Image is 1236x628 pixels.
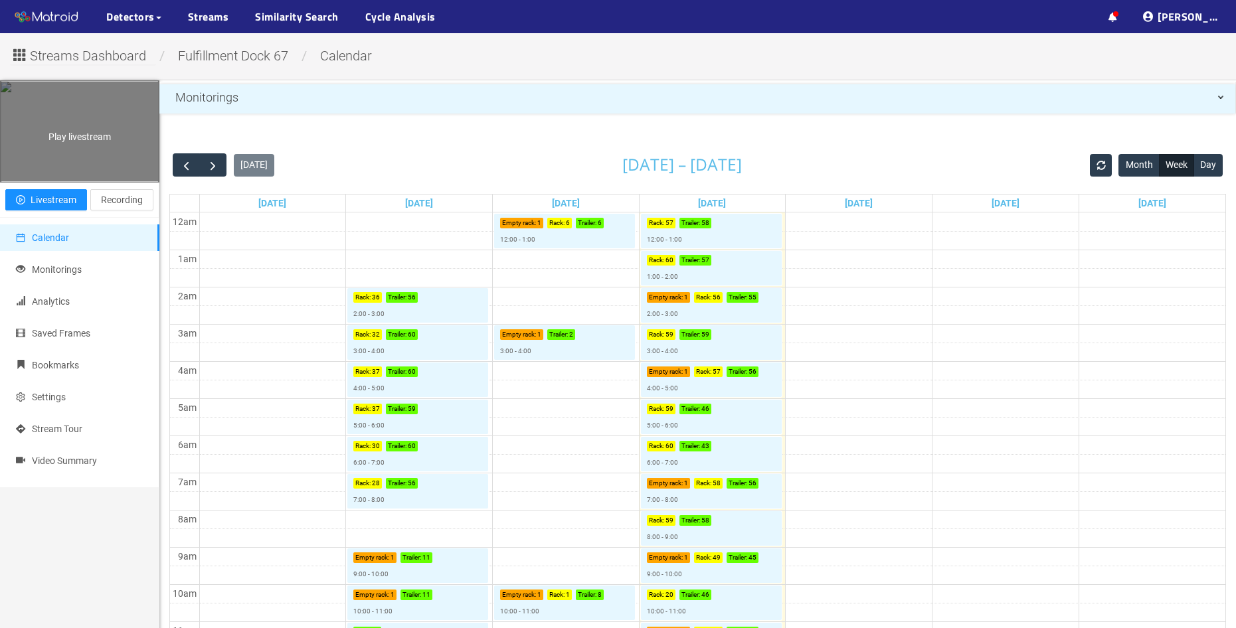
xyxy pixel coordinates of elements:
span: Calendar [32,232,69,243]
div: 1am [175,252,199,266]
p: 8:00 - 9:00 [647,532,678,542]
span: Recording [101,193,143,207]
p: 7:00 - 8:00 [353,495,385,505]
p: Trailer : [681,404,700,414]
p: 7:00 - 8:00 [647,495,678,505]
p: Empty rack : [355,589,389,600]
span: calendar [16,233,25,242]
p: 11 [422,589,430,600]
div: 4am [175,363,199,378]
p: Rack : [696,292,711,303]
p: 60 [408,366,416,377]
p: Empty rack : [649,292,683,303]
p: 58 [701,515,709,526]
p: 6:00 - 7:00 [647,457,678,468]
span: Detectors [106,9,155,25]
p: 6:00 - 7:00 [353,457,385,468]
p: Rack : [355,478,371,489]
p: 1 [391,552,395,563]
p: 1 [537,329,541,340]
p: 11 [422,552,430,563]
p: Rack : [649,404,664,414]
span: Play livestream [48,131,111,142]
div: 6am [175,437,199,452]
button: Next Week [199,153,226,177]
p: 6 [598,218,602,228]
div: 7am [175,475,199,489]
p: Empty rack : [649,552,683,563]
a: Go to October 8, 2025 [695,195,729,212]
p: 37 [372,366,380,377]
p: Rack : [696,366,711,377]
a: Go to October 6, 2025 [402,195,436,212]
div: 9am [175,549,199,564]
p: Trailer : [681,218,700,228]
span: calendar [310,48,382,64]
p: 32 [372,329,380,340]
p: Rack : [649,218,664,228]
p: Rack : [355,404,371,414]
p: 1 [537,589,541,600]
span: Fulfillment Dock 67 [168,48,298,64]
a: Go to October 7, 2025 [549,195,582,212]
p: 20 [665,589,673,600]
p: Trailer : [681,515,700,526]
p: 30 [372,441,380,451]
p: 57 [701,255,709,266]
button: Streams Dashboard [10,43,156,64]
p: Rack : [355,329,371,340]
span: Settings [32,392,66,402]
p: 57 [713,366,721,377]
p: 9:00 - 10:00 [353,569,389,580]
p: 1:00 - 2:00 [647,272,678,282]
p: Trailer : [578,218,596,228]
p: 36 [372,292,380,303]
a: Go to October 10, 2025 [989,195,1022,212]
button: play-circleLivestream [5,189,87,210]
p: 6 [566,218,570,228]
p: Empty rack : [649,366,683,377]
a: Go to October 5, 2025 [256,195,289,212]
p: 60 [665,441,673,451]
p: 4:00 - 5:00 [647,383,678,394]
span: Saved Frames [32,328,90,339]
p: Trailer : [729,366,747,377]
p: 12:00 - 1:00 [500,234,535,245]
p: 49 [713,552,721,563]
p: 56 [749,366,756,377]
p: 46 [701,404,709,414]
p: 57 [665,218,673,228]
p: 1 [684,292,688,303]
p: Trailer : [388,292,406,303]
p: 59 [701,329,709,340]
div: 10am [170,586,199,601]
span: Monitorings [175,90,238,104]
button: Month [1118,154,1159,177]
p: Rack : [549,589,565,600]
span: Livestream [31,193,76,207]
p: 45 [749,552,756,563]
span: Video Summary [32,455,97,466]
p: 43 [701,441,709,451]
p: Trailer : [681,329,700,340]
p: 4:00 - 5:00 [353,383,385,394]
span: Streams Dashboard [30,46,146,66]
p: Rack : [649,515,664,526]
a: Streams Dashboard [10,52,156,62]
p: Empty rack : [502,589,536,600]
div: 12am [170,214,199,229]
img: Matroid logo [13,7,80,27]
p: Trailer : [388,366,406,377]
p: Empty rack : [355,552,389,563]
p: 3:00 - 4:00 [353,346,385,356]
span: Analytics [32,296,70,307]
p: 55 [749,292,756,303]
span: Bookmarks [32,360,79,370]
button: Recording [90,189,153,210]
div: 5am [175,400,199,415]
p: Trailer : [549,329,568,340]
p: 2:00 - 3:00 [353,309,385,319]
p: Rack : [649,329,664,340]
button: Day [1193,154,1223,177]
a: Similarity Search [255,9,339,25]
